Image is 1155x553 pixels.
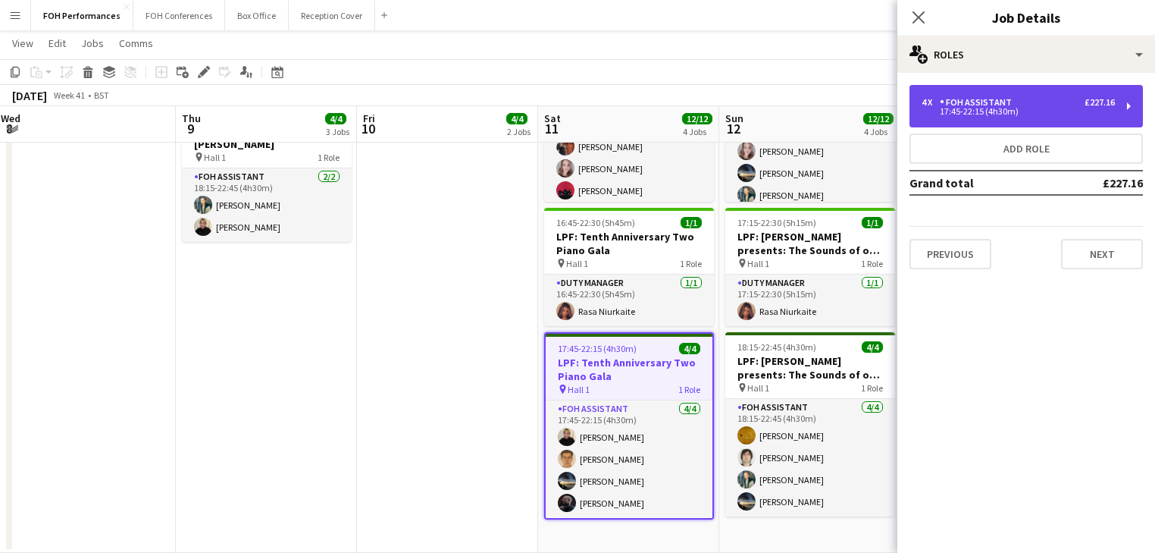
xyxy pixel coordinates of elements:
span: Hall 1 [747,258,769,269]
span: 16:45-22:30 (5h45m) [556,217,635,228]
div: 4 Jobs [683,126,712,137]
span: 4/4 [506,113,527,124]
button: FOH Performances [31,1,133,30]
app-card-role: FOH Assistant2/218:15-22:45 (4h30m)[PERSON_NAME][PERSON_NAME] [182,168,352,242]
span: Sat [544,112,561,125]
div: BST [94,90,109,101]
span: 9 [180,120,201,137]
span: Week 41 [50,90,88,101]
div: £227.16 [1085,97,1115,108]
span: 1 Role [861,258,883,269]
app-card-role: Duty Manager1/116:45-22:30 (5h45m)Rasa Niurkaite [544,275,714,326]
app-card-role: Duty Manager1/117:15-22:30 (5h15m)Rasa Niurkaite [725,275,895,326]
span: 17:45-22:15 (4h30m) [558,343,637,354]
app-job-card: 17:45-22:15 (4h30m)4/4LPF: Tenth Anniversary Two Piano Gala Hall 11 RoleFOH Assistant4/417:45-22:... [544,332,714,520]
h3: LPF: Tenth Anniversary Two Piano Gala [546,356,712,383]
span: 1/1 [681,217,702,228]
span: Sun [725,112,743,125]
h3: LPF: [PERSON_NAME] presents: The Sounds of our Next Generation [725,230,895,257]
app-card-role: FOH Assistant4/418:15-22:45 (4h30m)[PERSON_NAME][PERSON_NAME][PERSON_NAME][PERSON_NAME] [725,399,895,517]
span: 1 Role [861,382,883,394]
span: 12 [723,120,743,137]
div: 17:45-22:15 (4h30m) [922,108,1115,115]
span: Hall 1 [747,382,769,394]
span: 4/4 [679,343,700,354]
app-job-card: 17:15-22:30 (5h15m)1/1LPF: [PERSON_NAME] presents: The Sounds of our Next Generation Hall 11 Role... [725,208,895,326]
span: 1 Role [318,152,340,163]
span: Thu [182,112,201,125]
a: Edit [42,33,72,53]
h3: LPF: [PERSON_NAME] presents: The Sounds of our Next Generation [725,354,895,382]
button: FOH Conferences [133,1,225,30]
span: Hall 1 [566,258,588,269]
span: 1 Role [680,258,702,269]
span: 1/1 [862,217,883,228]
button: Next [1061,239,1143,269]
h3: Job Details [897,8,1155,27]
button: Reception Cover [289,1,375,30]
span: 4/4 [325,113,346,124]
div: 2 Jobs [507,126,531,137]
a: Jobs [75,33,110,53]
td: £227.16 [1053,171,1143,195]
span: 11 [542,120,561,137]
span: 1 Role [678,384,700,395]
button: Previous [909,239,991,269]
span: Hall 1 [204,152,226,163]
span: 12/12 [863,113,894,124]
span: Jobs [81,36,104,50]
span: 10 [361,120,375,137]
app-card-role: FOH Assistant4/417:45-22:15 (4h30m)[PERSON_NAME][PERSON_NAME][PERSON_NAME][PERSON_NAME] [546,401,712,518]
app-job-card: 18:15-22:45 (4h30m)2/2LPF: [PERSON_NAME] and [PERSON_NAME] Hall 11 RoleFOH Assistant2/218:15-22:4... [182,102,352,242]
div: FOH Assistant [940,97,1018,108]
span: Hall 1 [568,384,590,395]
span: Wed [1,112,20,125]
span: Comms [119,36,153,50]
span: View [12,36,33,50]
div: 3 Jobs [326,126,349,137]
div: Roles [897,36,1155,73]
div: 4 Jobs [864,126,893,137]
span: Edit [49,36,66,50]
span: 17:15-22:30 (5h15m) [737,217,816,228]
span: 18:15-22:45 (4h30m) [737,341,816,353]
button: Add role [909,134,1143,164]
a: Comms [113,33,159,53]
div: 4 x [922,97,940,108]
span: Fri [363,112,375,125]
span: 4/4 [862,341,883,353]
app-job-card: 16:45-22:30 (5h45m)1/1LPF: Tenth Anniversary Two Piano Gala Hall 11 RoleDuty Manager1/116:45-22:3... [544,208,714,326]
h3: LPF: Tenth Anniversary Two Piano Gala [544,230,714,257]
app-job-card: 18:15-22:45 (4h30m)4/4LPF: [PERSON_NAME] presents: The Sounds of our Next Generation Hall 11 Role... [725,332,895,517]
span: 12/12 [682,113,712,124]
button: Box Office [225,1,289,30]
a: View [6,33,39,53]
div: [DATE] [12,88,47,103]
td: Grand total [909,171,1053,195]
